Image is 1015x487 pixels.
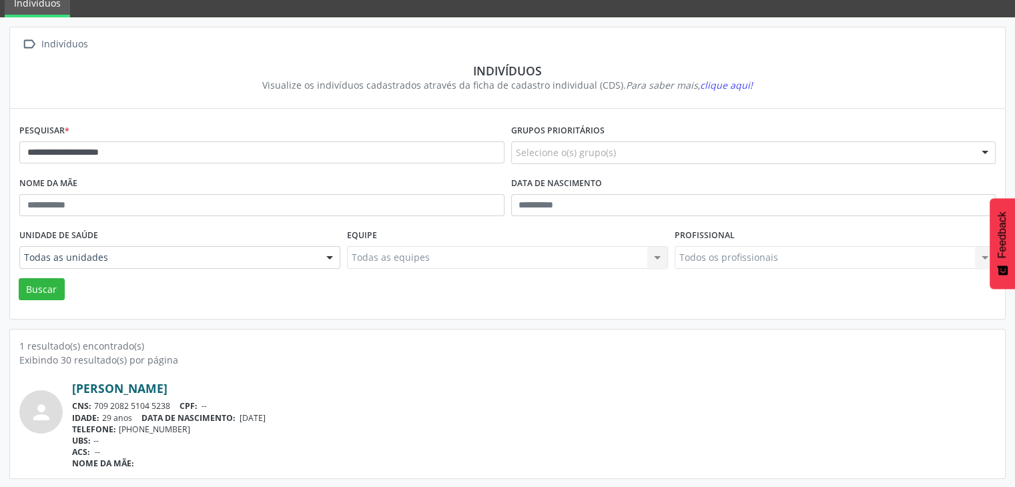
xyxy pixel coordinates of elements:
[72,424,116,435] span: TELEFONE:
[72,400,91,412] span: CNS:
[511,173,602,194] label: Data de nascimento
[72,446,90,458] span: ACS:
[990,198,1015,289] button: Feedback - Mostrar pesquisa
[516,145,616,159] span: Selecione o(s) grupo(s)
[72,381,167,396] a: [PERSON_NAME]
[19,278,65,301] button: Buscar
[72,435,91,446] span: UBS:
[72,412,996,424] div: 29 anos
[72,435,996,446] div: --
[72,412,99,424] span: IDADE:
[347,225,377,246] label: Equipe
[39,35,90,54] div: Indivíduos
[72,424,996,435] div: [PHONE_NUMBER]
[240,412,266,424] span: [DATE]
[72,400,996,412] div: 709 2082 5104 5238
[19,35,90,54] a:  Indivíduos
[675,225,735,246] label: Profissional
[202,400,207,412] span: --
[996,211,1008,258] span: Feedback
[24,251,313,264] span: Todas as unidades
[511,121,605,141] label: Grupos prioritários
[19,121,69,141] label: Pesquisar
[72,458,134,469] span: NOME DA MÃE:
[19,225,98,246] label: Unidade de saúde
[95,446,100,458] span: --
[141,412,236,424] span: DATA DE NASCIMENTO:
[700,79,753,91] span: clique aqui!
[19,173,77,194] label: Nome da mãe
[180,400,198,412] span: CPF:
[29,78,986,92] div: Visualize os indivíduos cadastrados através da ficha de cadastro individual (CDS).
[19,35,39,54] i: 
[626,79,753,91] i: Para saber mais,
[29,63,986,78] div: Indivíduos
[29,400,53,424] i: person
[19,353,996,367] div: Exibindo 30 resultado(s) por página
[19,339,996,353] div: 1 resultado(s) encontrado(s)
